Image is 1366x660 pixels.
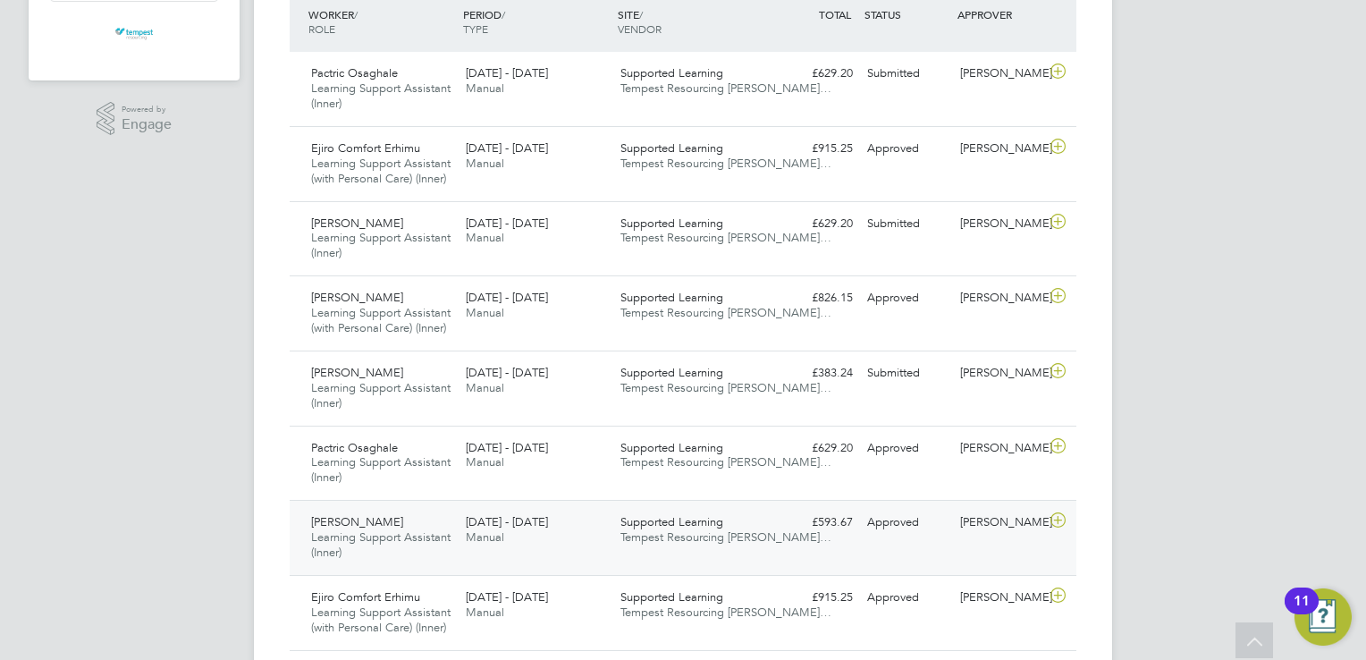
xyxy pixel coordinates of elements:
[1294,588,1352,646] button: Open Resource Center, 11 new notifications
[767,359,860,388] div: £383.24
[311,65,398,80] span: Pactric Osaghale
[466,305,504,320] span: Manual
[308,21,335,36] span: ROLE
[620,454,831,470] span: Tempest Resourcing [PERSON_NAME]…
[466,65,548,80] span: [DATE] - [DATE]
[620,216,723,231] span: Supported Learning
[860,209,953,239] div: Submitted
[114,20,154,48] img: tempestresourcing-logo-retina.png
[767,134,860,164] div: £915.25
[311,589,420,605] span: Ejiro Comfort Erhimu
[466,589,548,605] span: [DATE] - [DATE]
[620,80,831,96] span: Tempest Resourcing [PERSON_NAME]…
[466,454,504,470] span: Manual
[311,80,451,111] span: Learning Support Assistant (Inner)
[466,80,504,96] span: Manual
[860,508,953,537] div: Approved
[620,290,723,305] span: Supported Learning
[311,605,451,635] span: Learning Support Assistant (with Personal Care) (Inner)
[953,209,1046,239] div: [PERSON_NAME]
[50,20,218,48] a: Go to home page
[620,156,831,171] span: Tempest Resourcing [PERSON_NAME]…
[311,365,403,380] span: [PERSON_NAME]
[953,583,1046,613] div: [PERSON_NAME]
[620,529,831,545] span: Tempest Resourcing [PERSON_NAME]…
[311,514,403,529] span: [PERSON_NAME]
[767,283,860,313] div: £826.15
[1294,601,1310,624] div: 11
[502,7,505,21] span: /
[860,59,953,89] div: Submitted
[620,230,831,245] span: Tempest Resourcing [PERSON_NAME]…
[620,380,831,395] span: Tempest Resourcing [PERSON_NAME]…
[767,59,860,89] div: £629.20
[97,102,173,136] a: Powered byEngage
[620,305,831,320] span: Tempest Resourcing [PERSON_NAME]…
[311,140,420,156] span: Ejiro Comfort Erhimu
[311,290,403,305] span: [PERSON_NAME]
[311,454,451,485] span: Learning Support Assistant (Inner)
[466,440,548,455] span: [DATE] - [DATE]
[860,283,953,313] div: Approved
[860,359,953,388] div: Submitted
[311,380,451,410] span: Learning Support Assistant (Inner)
[311,216,403,231] span: [PERSON_NAME]
[311,440,398,455] span: Pactric Osaghale
[953,59,1046,89] div: [PERSON_NAME]
[860,583,953,613] div: Approved
[466,380,504,395] span: Manual
[311,305,451,335] span: Learning Support Assistant (with Personal Care) (Inner)
[639,7,643,21] span: /
[466,529,504,545] span: Manual
[620,65,723,80] span: Supported Learning
[466,365,548,380] span: [DATE] - [DATE]
[122,102,172,117] span: Powered by
[466,290,548,305] span: [DATE] - [DATE]
[466,156,504,171] span: Manual
[311,230,451,260] span: Learning Support Assistant (Inner)
[620,440,723,455] span: Supported Learning
[620,514,723,529] span: Supported Learning
[767,209,860,239] div: £629.20
[620,140,723,156] span: Supported Learning
[620,365,723,380] span: Supported Learning
[466,140,548,156] span: [DATE] - [DATE]
[953,434,1046,463] div: [PERSON_NAME]
[463,21,488,36] span: TYPE
[354,7,358,21] span: /
[953,508,1046,537] div: [PERSON_NAME]
[953,359,1046,388] div: [PERSON_NAME]
[860,434,953,463] div: Approved
[122,117,172,132] span: Engage
[953,134,1046,164] div: [PERSON_NAME]
[466,514,548,529] span: [DATE] - [DATE]
[620,605,831,620] span: Tempest Resourcing [PERSON_NAME]…
[466,605,504,620] span: Manual
[620,589,723,605] span: Supported Learning
[466,230,504,245] span: Manual
[819,7,851,21] span: TOTAL
[618,21,662,36] span: VENDOR
[953,283,1046,313] div: [PERSON_NAME]
[767,508,860,537] div: £593.67
[767,434,860,463] div: £629.20
[860,134,953,164] div: Approved
[466,216,548,231] span: [DATE] - [DATE]
[767,583,860,613] div: £915.25
[311,529,451,560] span: Learning Support Assistant (Inner)
[311,156,451,186] span: Learning Support Assistant (with Personal Care) (Inner)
